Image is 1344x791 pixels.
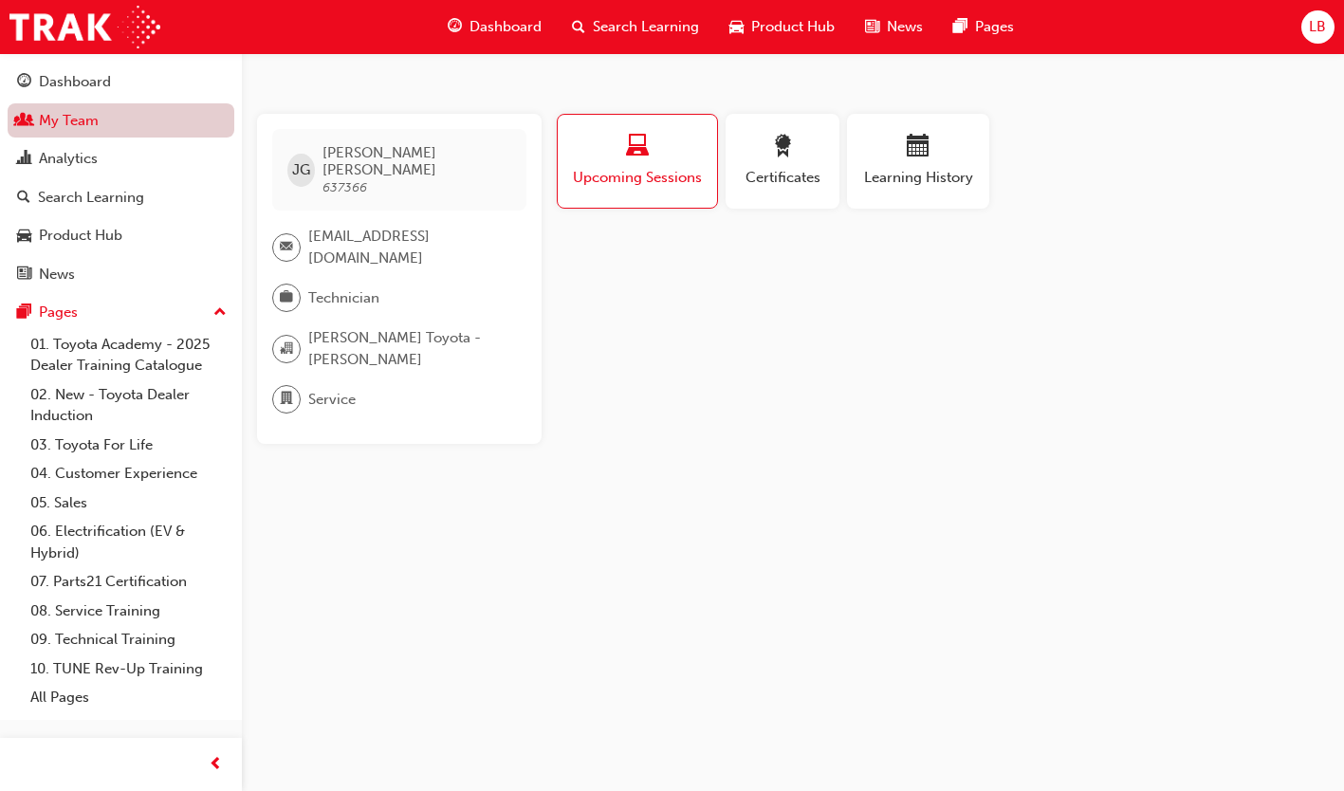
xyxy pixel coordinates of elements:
span: News [887,16,923,38]
span: Search Learning [593,16,699,38]
span: [EMAIL_ADDRESS][DOMAIN_NAME] [308,226,511,268]
span: Dashboard [469,16,542,38]
a: Dashboard [8,64,234,100]
button: Pages [8,295,234,330]
span: Product Hub [751,16,835,38]
span: JG [292,159,310,181]
img: Trak [9,6,160,48]
a: 07. Parts21 Certification [23,567,234,597]
span: chart-icon [17,151,31,168]
a: Analytics [8,141,234,176]
a: 10. TUNE Rev-Up Training [23,654,234,684]
span: LB [1309,16,1326,38]
span: 637366 [322,179,367,195]
a: pages-iconPages [938,8,1029,46]
button: Learning History [847,114,989,209]
a: News [8,257,234,292]
span: news-icon [865,15,879,39]
a: 05. Sales [23,488,234,518]
span: people-icon [17,113,31,130]
span: email-icon [280,235,293,260]
span: award-icon [771,135,794,160]
div: Dashboard [39,71,111,93]
button: LB [1301,10,1335,44]
span: pages-icon [953,15,967,39]
a: Product Hub [8,218,234,253]
button: Upcoming Sessions [557,114,718,209]
button: DashboardMy TeamAnalyticsSearch LearningProduct HubNews [8,61,234,295]
span: car-icon [17,228,31,245]
a: 02. New - Toyota Dealer Induction [23,380,234,431]
div: Product Hub [39,225,122,247]
span: briefcase-icon [280,285,293,310]
div: News [39,264,75,285]
a: All Pages [23,683,234,712]
span: [PERSON_NAME] [PERSON_NAME] [322,144,511,178]
span: [PERSON_NAME] Toyota - [PERSON_NAME] [308,327,511,370]
span: Upcoming Sessions [572,167,703,189]
a: car-iconProduct Hub [714,8,850,46]
span: up-icon [213,301,227,325]
a: Search Learning [8,180,234,215]
button: Certificates [726,114,839,209]
a: search-iconSearch Learning [557,8,714,46]
div: Analytics [39,148,98,170]
span: laptop-icon [626,135,649,160]
span: Service [308,389,356,411]
span: search-icon [17,190,30,207]
a: 06. Electrification (EV & Hybrid) [23,517,234,567]
span: calendar-icon [907,135,930,160]
a: 01. Toyota Academy - 2025 Dealer Training Catalogue [23,330,234,380]
span: Learning History [861,167,975,189]
span: Certificates [740,167,825,189]
a: news-iconNews [850,8,938,46]
span: guage-icon [17,74,31,91]
a: My Team [8,103,234,138]
a: 04. Customer Experience [23,459,234,488]
a: 09. Technical Training [23,625,234,654]
a: 03. Toyota For Life [23,431,234,460]
span: organisation-icon [280,337,293,361]
span: pages-icon [17,304,31,322]
span: department-icon [280,387,293,412]
span: news-icon [17,267,31,284]
span: search-icon [572,15,585,39]
div: Pages [39,302,78,323]
span: Pages [975,16,1014,38]
span: prev-icon [209,753,223,777]
a: guage-iconDashboard [433,8,557,46]
div: Search Learning [38,187,144,209]
a: 08. Service Training [23,597,234,626]
span: guage-icon [448,15,462,39]
span: car-icon [729,15,744,39]
span: Technician [308,287,379,309]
